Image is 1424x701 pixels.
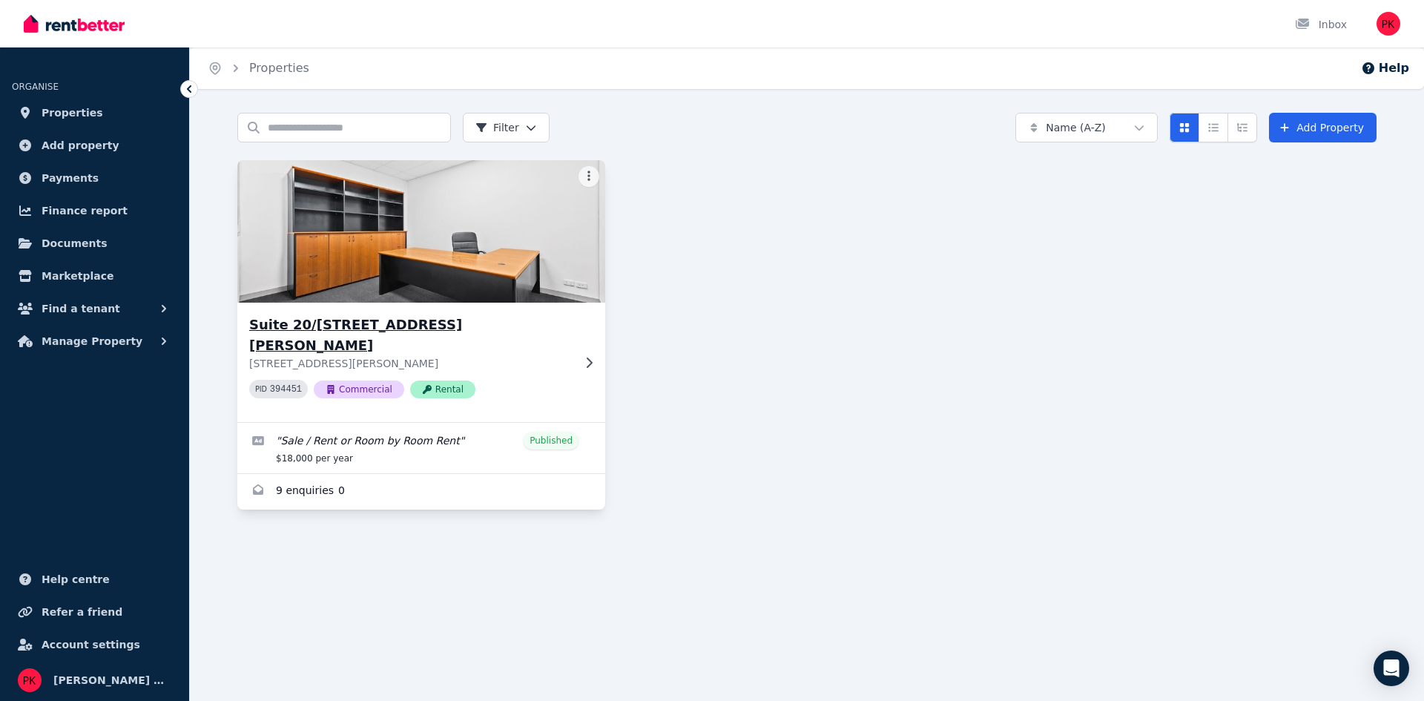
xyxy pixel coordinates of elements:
span: Payments [42,169,99,187]
a: Account settings [12,630,177,659]
p: [STREET_ADDRESS][PERSON_NAME] [249,356,573,371]
img: Suite 20/26-28 Verdun Dr, Narre Warren [228,157,615,306]
button: Name (A-Z) [1015,113,1158,142]
div: Inbox [1295,17,1347,32]
button: Filter [463,113,550,142]
img: RentBetter [24,13,125,35]
a: Documents [12,228,177,258]
a: Finance report [12,196,177,226]
button: Expanded list view [1227,113,1257,142]
span: Find a tenant [42,300,120,317]
span: [PERSON_NAME] Kurukularane [53,671,171,689]
a: Add property [12,131,177,160]
a: Edit listing: Sale / Rent or Room by Room Rent [237,423,605,473]
div: View options [1170,113,1257,142]
span: Commercial [314,381,404,398]
span: Manage Property [42,332,142,350]
img: Prasanna Kurukularane [1377,12,1400,36]
button: Card view [1170,113,1199,142]
a: Payments [12,163,177,193]
span: Refer a friend [42,603,122,621]
span: Add property [42,136,119,154]
a: Add Property [1269,113,1377,142]
button: Help [1361,59,1409,77]
nav: Breadcrumb [190,47,327,89]
a: Properties [249,61,309,75]
a: Help centre [12,565,177,594]
button: Compact list view [1199,113,1228,142]
img: Prasanna Kurukularane [18,668,42,692]
h3: Suite 20/[STREET_ADDRESS][PERSON_NAME] [249,315,573,356]
span: Filter [475,120,519,135]
span: Help centre [42,570,110,588]
button: Manage Property [12,326,177,356]
span: Documents [42,234,108,252]
button: More options [578,166,599,187]
a: Properties [12,98,177,128]
a: Marketplace [12,261,177,291]
div: Open Intercom Messenger [1374,651,1409,686]
span: Finance report [42,202,128,220]
a: Suite 20/26-28 Verdun Dr, Narre WarrenSuite 20/[STREET_ADDRESS][PERSON_NAME][STREET_ADDRESS][PERS... [237,160,605,422]
span: Account settings [42,636,140,654]
span: Name (A-Z) [1046,120,1106,135]
small: PID [255,385,267,393]
a: Enquiries for Suite 20/26-28 Verdun Dr, Narre Warren [237,474,605,510]
span: ORGANISE [12,82,59,92]
span: Rental [410,381,475,398]
code: 394451 [270,384,302,395]
span: Marketplace [42,267,113,285]
a: Refer a friend [12,597,177,627]
span: Properties [42,104,103,122]
button: Find a tenant [12,294,177,323]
